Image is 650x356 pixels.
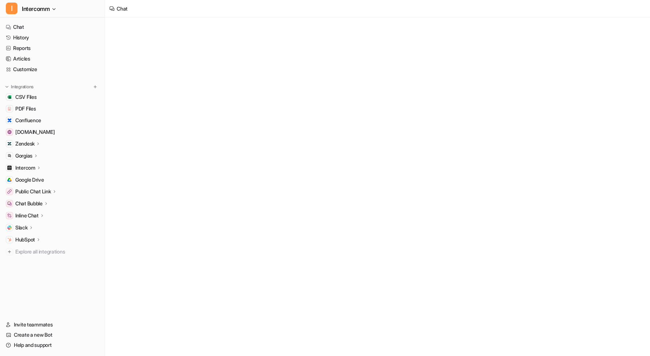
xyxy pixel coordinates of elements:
a: Reports [3,43,102,53]
img: Confluence [7,118,12,123]
img: expand menu [4,84,9,89]
p: Inline Chat [15,212,39,219]
span: PDF Files [15,105,36,112]
span: Google Drive [15,176,44,183]
p: Gorgias [15,152,32,159]
a: History [3,32,102,43]
p: Integrations [11,84,34,90]
span: Intercomm [22,4,50,14]
a: Help and support [3,340,102,350]
img: HubSpot [7,237,12,242]
img: Inline Chat [7,213,12,218]
img: Public Chat Link [7,189,12,194]
p: HubSpot [15,236,35,243]
span: [DOMAIN_NAME] [15,128,55,136]
span: Explore all integrations [15,246,99,258]
p: Public Chat Link [15,188,51,195]
img: Intercom [7,166,12,170]
img: Google Drive [7,178,12,182]
a: ConfluenceConfluence [3,115,102,125]
div: Chat [117,5,128,12]
a: Articles [3,54,102,64]
a: Create a new Bot [3,330,102,340]
span: CSV Files [15,93,36,101]
a: PDF FilesPDF Files [3,104,102,114]
span: Confluence [15,117,41,124]
a: Chat [3,22,102,32]
img: Chat Bubble [7,201,12,206]
p: Chat Bubble [15,200,43,207]
p: Slack [15,224,28,231]
a: Customize [3,64,102,74]
a: Explore all integrations [3,247,102,257]
img: menu_add.svg [93,84,98,89]
p: Intercom [15,164,35,171]
button: Integrations [3,83,36,90]
a: Google DriveGoogle Drive [3,175,102,185]
img: Zendesk [7,142,12,146]
a: Invite teammates [3,320,102,330]
span: I [6,3,17,14]
p: Zendesk [15,140,35,147]
img: Gorgias [7,154,12,158]
img: www.helpdesk.com [7,130,12,134]
img: PDF Files [7,107,12,111]
img: explore all integrations [6,248,13,255]
img: CSV Files [7,95,12,99]
img: Slack [7,225,12,230]
a: www.helpdesk.com[DOMAIN_NAME] [3,127,102,137]
a: CSV FilesCSV Files [3,92,102,102]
